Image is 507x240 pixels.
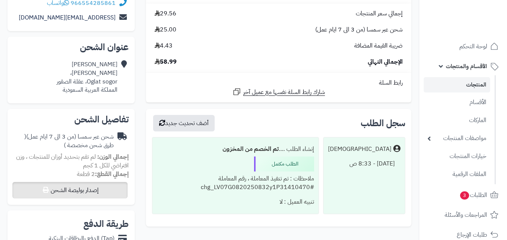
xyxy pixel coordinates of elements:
[457,230,487,240] span: طلبات الإرجاع
[155,42,173,50] span: 4.43
[155,9,176,18] span: 29.56
[459,41,487,52] span: لوحة التحكم
[14,43,129,52] h2: عنوان الشحن
[328,145,391,154] div: [DEMOGRAPHIC_DATA]
[361,119,405,128] h3: سجل الطلب
[155,25,176,34] span: 25.00
[57,60,117,94] div: [PERSON_NAME] [PERSON_NAME]، Oglat sogor، عقلة الصقور المملكة العربية السعودية
[424,186,502,204] a: الطلبات3
[83,219,129,228] h2: طريقة الدفع
[456,17,500,33] img: logo-2.png
[424,94,490,110] a: الأقسام
[354,42,403,50] span: ضريبة القيمة المضافة
[424,112,490,128] a: الماركات
[149,79,408,87] div: رابط السلة
[95,170,129,179] strong: إجمالي القطع:
[328,157,400,171] div: [DATE] - 8:33 ص
[97,152,129,161] strong: إجمالي الوزن:
[14,133,114,150] div: شحن عبر سمسا (من 3 الى 7 ايام عمل)
[12,182,128,198] button: إصدار بوليصة الشحن
[77,170,129,179] small: 2 قطعة
[445,210,487,220] span: المراجعات والأسئلة
[424,166,490,182] a: الملفات الرقمية
[424,37,502,55] a: لوحة التحكم
[16,152,129,170] span: لم تقم بتحديد أوزان للمنتجات ، وزن افتراضي للكل 1 كجم
[356,9,403,18] span: إجمالي سعر المنتجات
[424,77,490,92] a: المنتجات
[368,58,403,66] span: الإجمالي النهائي
[157,195,314,209] div: تنبيه العميل : لا
[243,88,325,97] span: شارك رابط السلة نفسها مع عميل آخر
[157,142,314,157] div: إنشاء الطلب ....
[24,132,114,150] span: ( طرق شحن مخصصة )
[19,13,116,22] a: [EMAIL_ADDRESS][DOMAIN_NAME]
[424,206,502,224] a: المراجعات والأسئلة
[153,115,215,131] button: أضف تحديث جديد
[460,191,469,200] span: 3
[223,145,279,154] b: تم الخصم من المخزون
[315,25,403,34] span: شحن عبر سمسا (من 3 الى 7 ايام عمل)
[155,58,177,66] span: 58.99
[446,61,487,72] span: الأقسام والمنتجات
[459,190,487,200] span: الطلبات
[254,157,314,171] div: الطلب مكتمل
[424,148,490,164] a: خيارات المنتجات
[424,130,490,146] a: مواصفات المنتجات
[157,171,314,195] div: ملاحظات : تم تنفيذ المعاملة ، رقم المعاملة #chg_LV07G0820250832y1P31410470
[232,87,325,97] a: شارك رابط السلة نفسها مع عميل آخر
[14,115,129,124] h2: تفاصيل الشحن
